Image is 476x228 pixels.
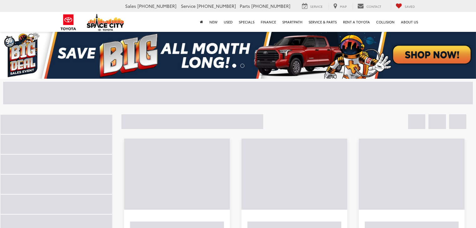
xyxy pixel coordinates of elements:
[206,12,221,32] a: New
[251,3,290,9] span: [PHONE_NUMBER]
[137,3,177,9] span: [PHONE_NUMBER]
[258,12,279,32] a: Finance
[279,12,305,32] a: SmartPath
[305,12,340,32] a: Service & Parts
[340,12,373,32] a: Rent a Toyota
[391,3,420,10] a: My Saved Vehicles
[87,14,124,31] img: Space City Toyota
[297,3,327,10] a: Service
[353,3,386,10] a: Contact
[197,3,236,9] span: [PHONE_NUMBER]
[366,4,381,9] span: Contact
[398,12,421,32] a: About Us
[221,12,236,32] a: Used
[340,4,347,9] span: Map
[236,12,258,32] a: Specials
[197,12,206,32] a: Home
[181,3,196,9] span: Service
[310,4,323,9] span: Service
[125,3,136,9] span: Sales
[329,3,351,10] a: Map
[373,12,398,32] a: Collision
[405,4,415,9] span: Saved
[240,3,250,9] span: Parts
[57,12,80,32] img: Toyota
